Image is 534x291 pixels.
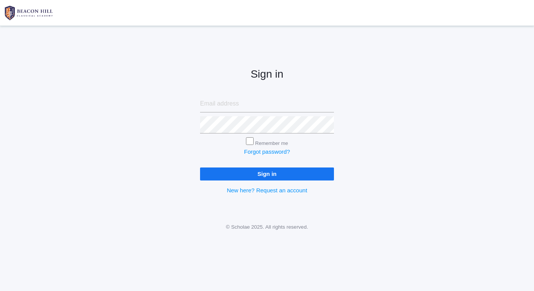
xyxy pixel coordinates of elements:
h2: Sign in [200,68,334,80]
a: Forgot password? [244,148,290,155]
label: Remember me [255,140,288,146]
a: New here? Request an account [227,187,307,193]
input: Email address [200,95,334,112]
input: Sign in [200,167,334,180]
